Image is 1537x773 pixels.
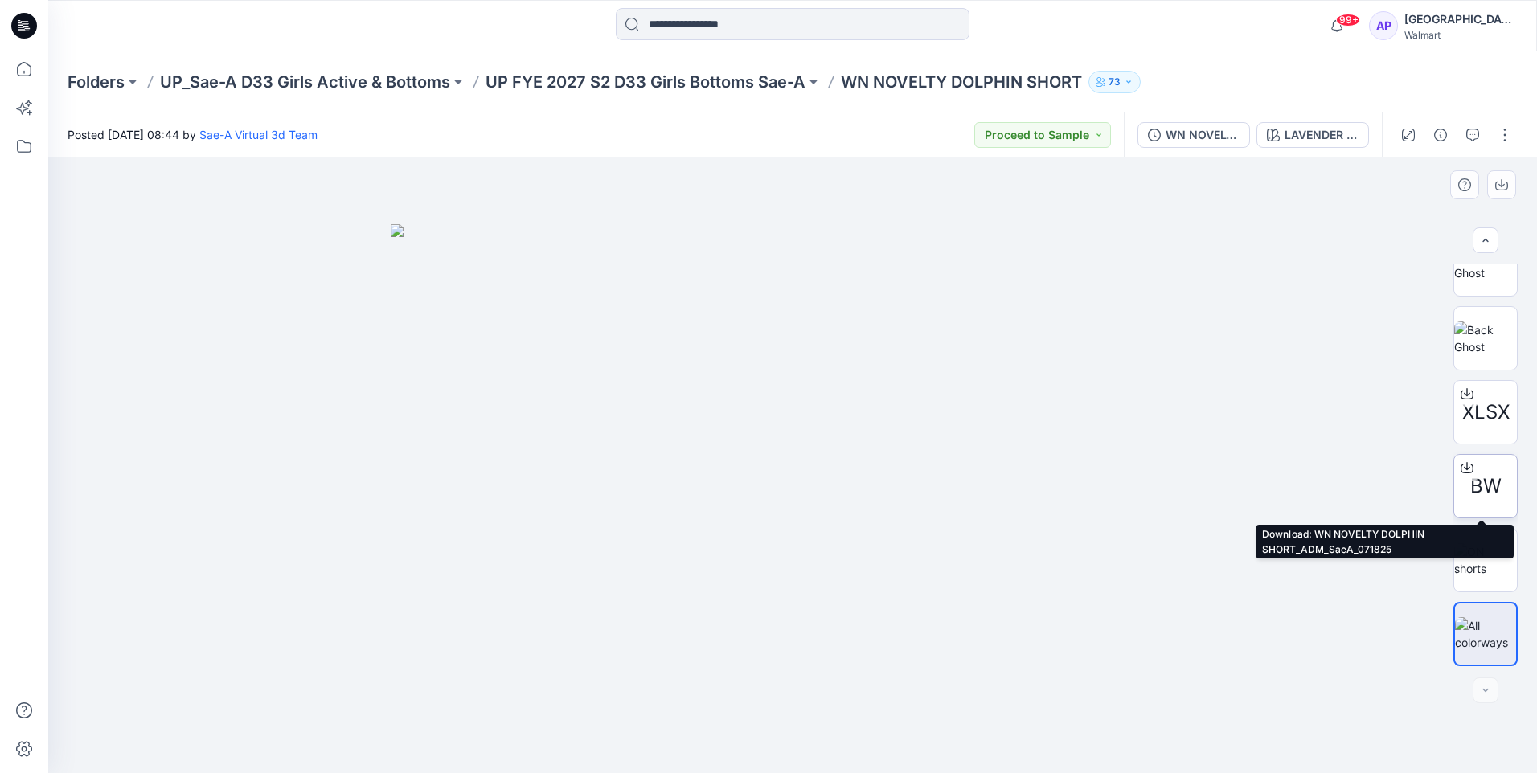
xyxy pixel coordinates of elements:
a: UP FYE 2027 S2 D33 Girls Bottoms Sae-A [486,71,805,93]
a: UP_Sae-A D33 Girls Active & Bottoms [160,71,450,93]
img: All colorways [1455,617,1516,651]
button: 73 [1088,71,1141,93]
span: 99+ [1336,14,1360,27]
button: WN NOVELTY DOLPHIN SHORT_FULL COLORWAYS [1137,122,1250,148]
a: Sae-A Virtual 3d Team [199,128,318,141]
p: 73 [1109,73,1121,91]
div: AP [1369,11,1398,40]
img: ON shorts [1454,543,1517,577]
span: BW [1470,472,1502,501]
span: XLSX [1462,398,1510,427]
div: [GEOGRAPHIC_DATA] [1404,10,1517,29]
img: eyJhbGciOiJIUzI1NiIsImtpZCI6IjAiLCJzbHQiOiJzZXMiLCJ0eXAiOiJKV1QifQ.eyJkYXRhIjp7InR5cGUiOiJzdG9yYW... [391,224,1195,773]
p: WN NOVELTY DOLPHIN SHORT [841,71,1082,93]
button: LAVENDER SUNRISE [1256,122,1369,148]
img: Side Ghost [1454,247,1517,281]
button: Details [1428,122,1453,148]
img: Back Ghost [1454,321,1517,355]
div: LAVENDER SUNRISE [1285,126,1359,144]
a: Folders [68,71,125,93]
div: WN NOVELTY DOLPHIN SHORT_FULL COLORWAYS [1166,126,1240,144]
span: Posted [DATE] 08:44 by [68,126,318,143]
div: Walmart [1404,29,1517,41]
